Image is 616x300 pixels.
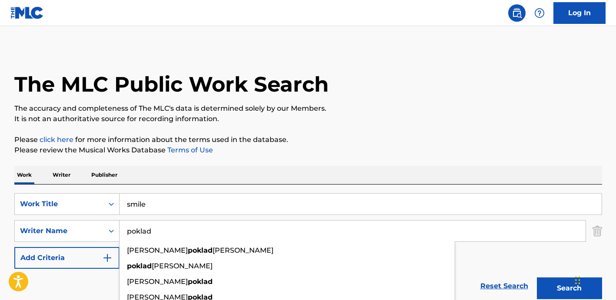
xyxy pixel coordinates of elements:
div: Writer Name [20,226,98,236]
p: Publisher [89,166,120,184]
iframe: Chat Widget [573,258,616,300]
a: Terms of Use [166,146,213,154]
img: help [534,8,545,18]
div: Drag [575,267,580,293]
p: It is not an authoritative source for recording information. [14,114,602,124]
div: Help [531,4,548,22]
a: click here [40,135,73,144]
span: [PERSON_NAME] [127,246,188,254]
img: 9d2ae6d4665cec9f34b9.svg [102,253,113,263]
a: Reset Search [476,277,533,296]
div: Work Title [20,199,98,209]
img: MLC Logo [10,7,44,19]
a: Public Search [508,4,526,22]
strong: poklad [188,246,213,254]
a: Log In [553,2,606,24]
span: [PERSON_NAME] [152,262,213,270]
p: Writer [50,166,73,184]
button: Add Criteria [14,247,120,269]
span: [PERSON_NAME] [127,277,188,286]
p: Please for more information about the terms used in the database. [14,135,602,145]
img: Delete Criterion [593,220,602,242]
img: search [512,8,522,18]
span: [PERSON_NAME] [213,246,273,254]
p: The accuracy and completeness of The MLC's data is determined solely by our Members. [14,103,602,114]
p: Please review the Musical Works Database [14,145,602,155]
h1: The MLC Public Work Search [14,71,329,97]
button: Search [537,277,602,299]
strong: poklad [188,277,213,286]
strong: poklad [127,262,152,270]
p: Work [14,166,34,184]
